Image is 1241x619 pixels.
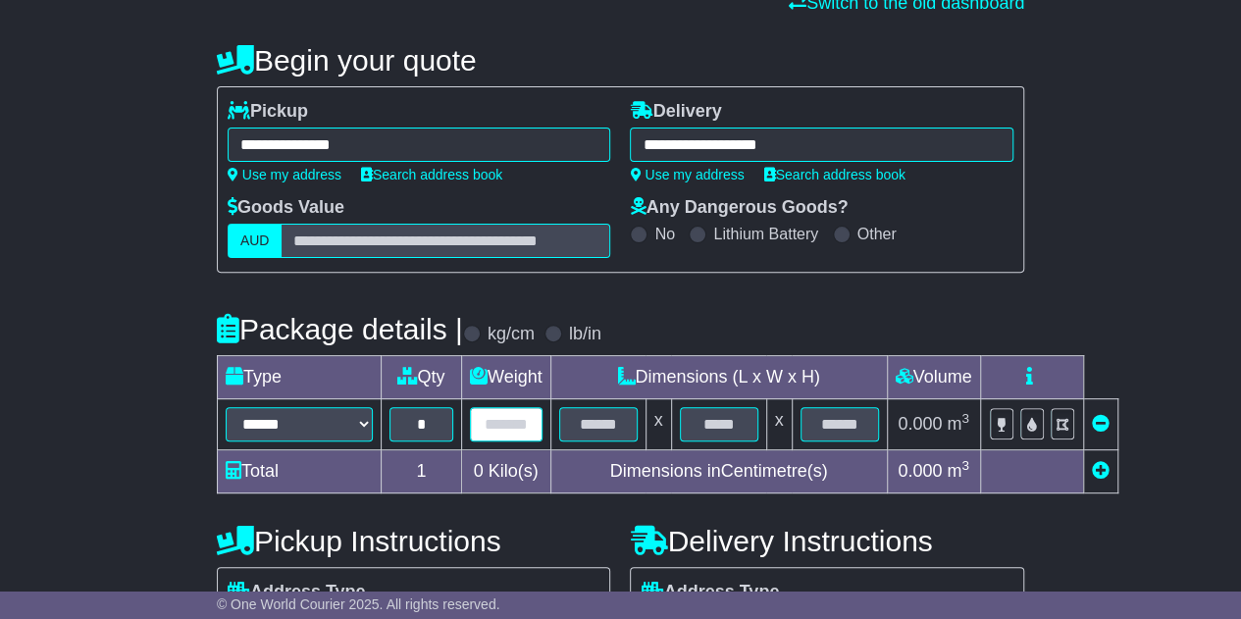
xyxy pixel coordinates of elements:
label: Address Type [228,582,366,603]
span: 0 [474,461,484,481]
span: m [947,461,969,481]
h4: Begin your quote [217,44,1024,77]
td: x [646,399,671,450]
td: x [766,399,792,450]
td: Dimensions (L x W x H) [550,356,887,399]
span: m [947,414,969,434]
span: 0.000 [898,461,942,481]
a: Search address book [764,167,905,182]
label: No [654,225,674,243]
td: Type [217,356,381,399]
td: Dimensions in Centimetre(s) [550,450,887,493]
a: Use my address [228,167,341,182]
label: Lithium Battery [713,225,818,243]
span: 0.000 [898,414,942,434]
sup: 3 [961,411,969,426]
td: Weight [461,356,550,399]
label: Any Dangerous Goods? [630,197,848,219]
label: Delivery [630,101,721,123]
label: Goods Value [228,197,344,219]
td: Qty [381,356,461,399]
a: Use my address [630,167,744,182]
td: 1 [381,450,461,493]
a: Add new item [1092,461,1110,481]
label: Pickup [228,101,308,123]
label: lb/in [569,324,601,345]
sup: 3 [961,458,969,473]
label: kg/cm [488,324,535,345]
td: Volume [887,356,980,399]
label: Address Type [641,582,779,603]
td: Kilo(s) [461,450,550,493]
label: AUD [228,224,283,258]
h4: Package details | [217,313,463,345]
h4: Delivery Instructions [630,525,1024,557]
td: Total [217,450,381,493]
a: Remove this item [1092,414,1110,434]
a: Search address book [361,167,502,182]
span: © One World Courier 2025. All rights reserved. [217,596,500,612]
h4: Pickup Instructions [217,525,611,557]
label: Other [857,225,897,243]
